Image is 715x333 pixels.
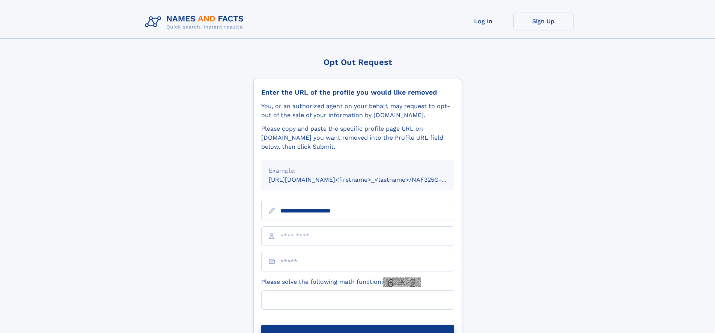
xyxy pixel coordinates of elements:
div: Opt Out Request [253,57,462,67]
label: Please solve the following math function: [261,277,421,287]
div: Example: [269,166,447,175]
div: Please copy and paste the specific profile page URL on [DOMAIN_NAME] you want removed into the Pr... [261,124,454,151]
div: Enter the URL of the profile you would like removed [261,88,454,96]
div: You, or an authorized agent on your behalf, may request to opt-out of the sale of your informatio... [261,102,454,120]
a: Log In [453,12,513,30]
small: [URL][DOMAIN_NAME]<firstname>_<lastname>/NAF325G-xxxxxxxx [269,176,468,183]
img: Logo Names and Facts [142,12,250,32]
a: Sign Up [513,12,574,30]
